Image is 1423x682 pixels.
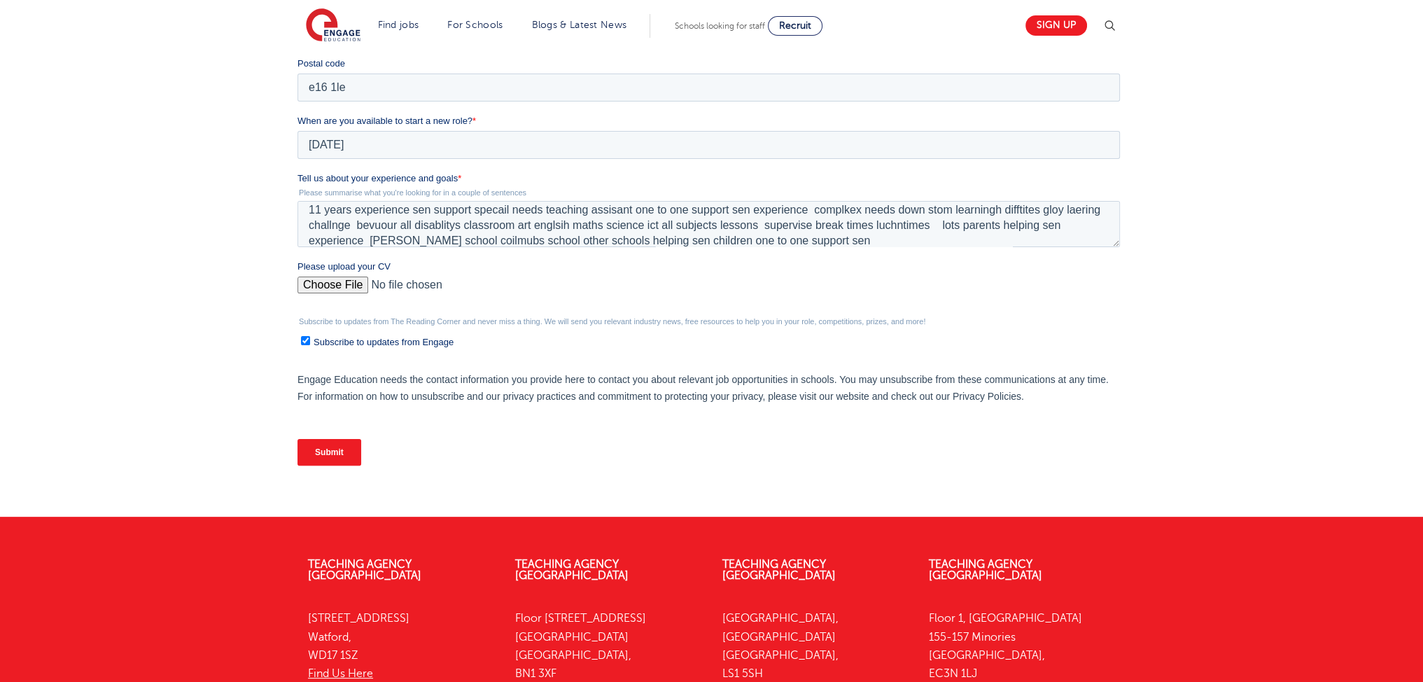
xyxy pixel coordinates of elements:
[532,20,627,30] a: Blogs & Latest News
[308,667,373,680] a: Find Us Here
[308,558,421,582] a: Teaching Agency [GEOGRAPHIC_DATA]
[929,558,1042,582] a: Teaching Agency [GEOGRAPHIC_DATA]
[306,8,360,43] img: Engage Education
[779,20,811,31] span: Recruit
[1025,15,1087,36] a: Sign up
[768,16,822,36] a: Recruit
[675,21,765,31] span: Schools looking for staff
[414,46,823,74] input: *Contact Number
[3,481,13,490] input: Subscribe to updates from Engage
[447,20,503,30] a: For Schools
[414,3,823,31] input: *Last name
[16,482,156,492] span: Subscribe to updates from Engage
[722,558,836,582] a: Teaching Agency [GEOGRAPHIC_DATA]
[378,20,419,30] a: Find jobs
[515,558,629,582] a: Teaching Agency [GEOGRAPHIC_DATA]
